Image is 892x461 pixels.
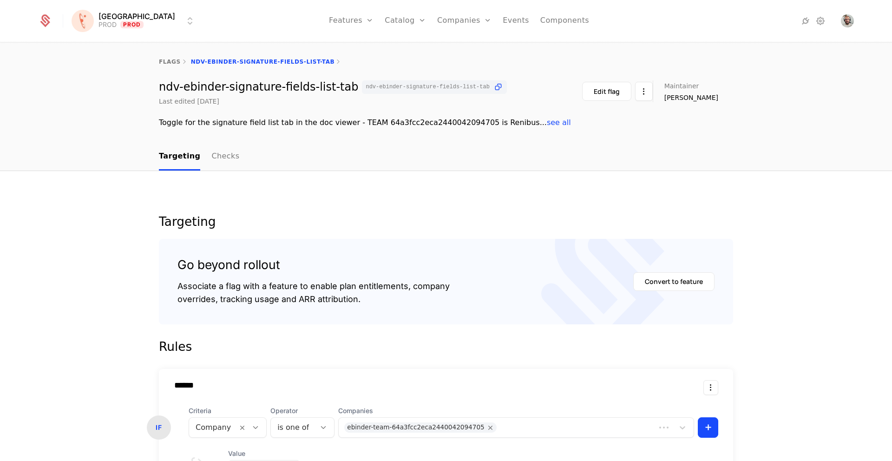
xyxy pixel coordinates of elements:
[841,14,854,27] img: Marko Bera
[347,422,484,433] div: ebinder-team-64a3fcc2eca2440042094705
[841,14,854,27] button: Open user button
[703,380,718,395] button: Select action
[485,422,497,433] div: Remove ebinder-team-64a3fcc2eca2440042094705
[98,13,175,20] span: [GEOGRAPHIC_DATA]
[664,83,699,89] span: Maintainer
[211,143,239,171] a: Checks
[635,82,653,101] button: Select action
[547,118,571,127] span: see all
[98,20,117,29] div: PROD
[800,15,811,26] a: Integrations
[72,10,94,32] img: Florence
[664,93,718,102] span: [PERSON_NAME]
[120,21,144,28] span: Prod
[159,97,219,106] div: Last edited [DATE]
[815,15,826,26] a: Settings
[582,82,631,101] button: Edit flag
[159,143,239,171] ul: Choose Sub Page
[159,216,733,228] div: Targeting
[147,415,171,440] div: IF
[159,80,507,94] div: ndv-ebinder-signature-fields-list-tab
[228,449,300,458] span: Value
[177,257,450,272] div: Go beyond rollout
[159,117,733,128] div: Toggle for the signature field list tab in the doc viewer - TEAM 64a3fcc2eca2440042094705 is Reni...
[594,87,620,96] div: Edit flag
[159,143,200,171] a: Targeting
[189,406,267,415] span: Criteria
[270,406,334,415] span: Operator
[366,84,489,90] span: ndv-ebinder-signature-fields-list-tab
[338,406,694,415] span: Companies
[159,339,733,354] div: Rules
[74,11,196,31] button: Select environment
[159,59,181,65] a: flags
[177,280,450,306] div: Associate a flag with a feature to enable plan entitlements, company overrides, tracking usage an...
[698,417,718,438] button: +
[633,272,715,291] button: Convert to feature
[159,143,733,171] nav: Main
